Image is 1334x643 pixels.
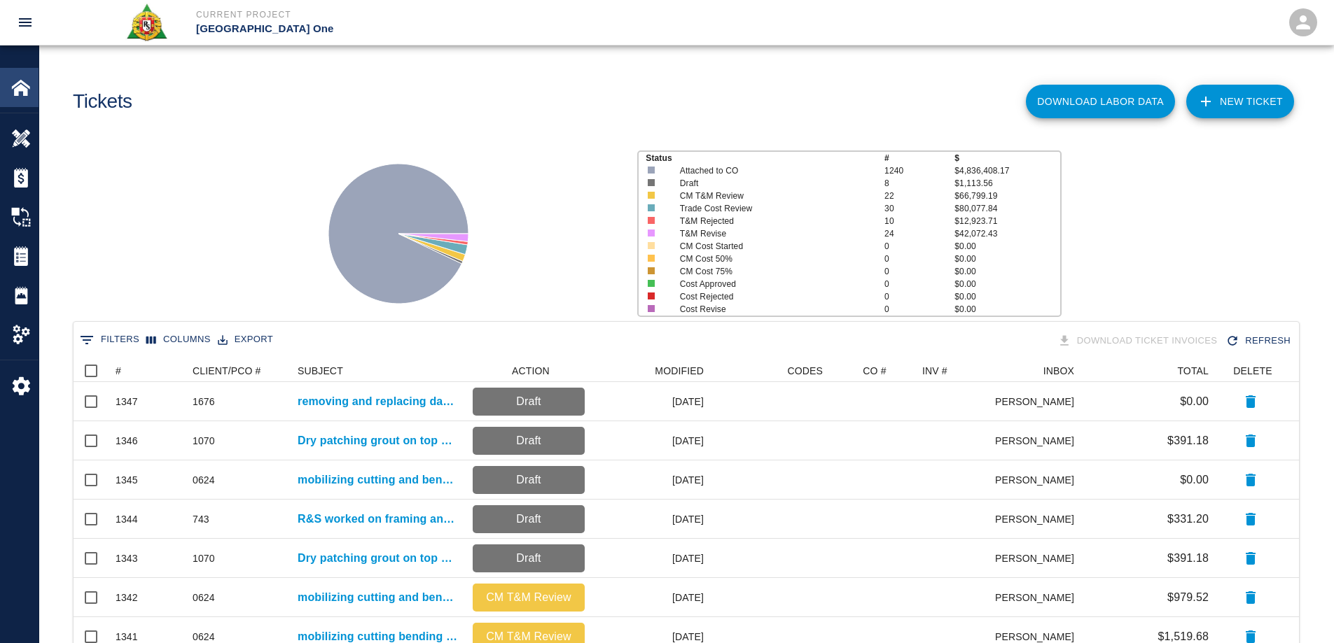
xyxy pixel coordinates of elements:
[186,360,291,382] div: CLIENT/PCO #
[680,227,864,240] p: T&M Revise
[116,395,138,409] div: 1347
[884,265,954,278] p: 0
[954,177,1059,190] p: $1,113.56
[116,360,121,382] div: #
[954,290,1059,303] p: $0.00
[196,21,743,37] p: [GEOGRAPHIC_DATA] One
[116,512,138,526] div: 1344
[884,177,954,190] p: 8
[954,253,1059,265] p: $0.00
[680,164,864,177] p: Attached to CO
[298,511,459,528] p: R&S worked on framing and pouring drains Level #3 F2...
[884,290,954,303] p: 0
[291,360,466,382] div: SUBJECT
[884,215,954,227] p: 10
[996,578,1081,617] div: [PERSON_NAME]
[193,591,215,605] div: 0624
[884,240,954,253] p: 0
[1081,360,1216,382] div: TOTAL
[680,240,864,253] p: CM Cost Started
[655,360,704,382] div: MODIFIED
[954,164,1059,177] p: $4,836,408.17
[680,215,864,227] p: T&M Rejected
[680,265,864,278] p: CM Cost 75%
[592,460,711,500] div: [DATE]
[884,278,954,290] p: 0
[592,421,711,460] div: [DATE]
[680,190,864,202] p: CM T&M Review
[1177,360,1209,382] div: TOTAL
[680,202,864,215] p: Trade Cost Review
[996,500,1081,539] div: [PERSON_NAME]
[1216,360,1286,382] div: DELETE
[787,360,823,382] div: CODES
[884,227,954,240] p: 24
[996,460,1081,500] div: [PERSON_NAME]
[884,152,954,164] p: #
[680,303,864,316] p: Cost Revise
[478,393,579,410] p: Draft
[512,360,550,382] div: ACTION
[1167,589,1209,606] p: $979.52
[711,360,830,382] div: CODES
[298,472,459,488] a: mobilizing cutting and bending rebar for gate #12 stairway leave out infill level #2.5 level #3 a...
[298,550,459,567] a: Dry patching grout on top of beams for Column line D/13
[1180,472,1209,488] p: $0.00
[680,253,864,265] p: CM Cost 50%
[193,512,209,526] div: 743
[193,473,215,487] div: 0624
[592,578,711,617] div: [DATE]
[1167,550,1209,567] p: $391.18
[884,190,954,202] p: 22
[1026,85,1175,118] button: Download Labor Data
[1167,432,1209,449] p: $391.18
[73,90,132,113] h1: Tickets
[592,382,711,421] div: [DATE]
[116,551,138,565] div: 1343
[954,215,1059,227] p: $12,923.71
[592,360,711,382] div: MODIFIED
[996,539,1081,578] div: [PERSON_NAME]
[1180,393,1209,410] p: $0.00
[214,329,277,351] button: Export
[1233,360,1272,382] div: DELETE
[996,360,1081,382] div: INBOX
[915,360,996,382] div: INV #
[996,421,1081,460] div: [PERSON_NAME]
[884,253,954,265] p: 0
[884,164,954,177] p: 1240
[680,177,864,190] p: Draft
[1223,329,1296,353] button: Refresh
[1043,360,1074,382] div: INBOX
[298,589,459,606] a: mobilizing cutting and bending gate #12 stairway level #2.0.
[1264,576,1334,643] iframe: Chat Widget
[1223,329,1296,353] div: Refresh the list
[125,3,168,42] img: Roger & Sons Concrete
[478,589,579,606] p: CM T&M Review
[1186,85,1294,118] a: NEW TICKET
[298,393,459,410] a: removing and replacing damaged Styrofoam East Pier Level #2 Gate #2
[863,360,886,382] div: CO #
[592,539,711,578] div: [DATE]
[680,278,864,290] p: Cost Approved
[954,190,1059,202] p: $66,799.19
[954,265,1059,278] p: $0.00
[996,382,1081,421] div: [PERSON_NAME]
[1055,329,1223,353] div: Tickets download in groups of 15
[193,360,261,382] div: CLIENT/PCO #
[680,290,864,303] p: Cost Rejected
[478,511,579,528] p: Draft
[109,360,186,382] div: #
[193,395,215,409] div: 1676
[922,360,947,382] div: INV #
[116,434,138,448] div: 1346
[196,8,743,21] p: Current Project
[298,360,343,382] div: SUBJECT
[954,227,1059,240] p: $42,072.43
[954,278,1059,290] p: $0.00
[193,551,215,565] div: 1070
[298,432,459,449] a: Dry patching grout on top of beams getting man [DEMOGRAPHIC_DATA] man lift to 2nd floor and mater...
[193,434,215,448] div: 1070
